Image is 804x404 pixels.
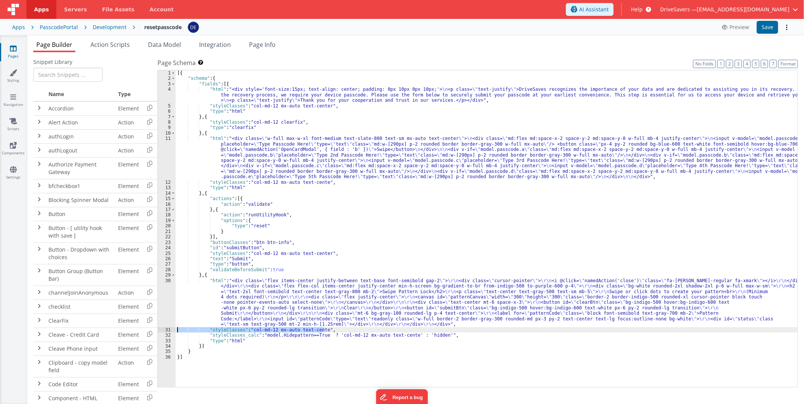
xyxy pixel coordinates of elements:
span: Snippet Library [33,58,72,66]
span: AI Assistant [579,6,609,13]
div: 12 [158,180,176,185]
span: Page Schema [157,58,196,67]
td: Button Group (Button Bar) [45,264,115,286]
td: Code Editor [45,377,115,391]
div: 22 [158,234,176,239]
span: [EMAIL_ADDRESS][DOMAIN_NAME] [697,6,790,13]
td: Element [115,207,142,221]
td: Action [115,143,142,157]
button: Save [757,21,778,34]
td: Action [115,286,142,300]
td: channelJoinAnonymous [45,286,115,300]
button: 3 [735,60,742,68]
span: Help [631,6,643,13]
button: AI Assistant [566,3,614,16]
span: DriveSavers — [660,6,697,13]
div: 35 [158,349,176,354]
div: PasscodePortal [40,23,78,31]
td: Element [115,179,142,193]
div: 7 [158,114,176,120]
div: 11 [158,136,176,180]
span: Page Builder [36,40,72,49]
td: Action [115,193,142,207]
td: Authorize Payment Gateway [45,157,115,179]
button: 2 [726,60,733,68]
button: DriveSavers — [EMAIL_ADDRESS][DOMAIN_NAME] [660,6,798,13]
div: 21 [158,229,176,234]
td: Element [115,157,142,179]
div: 19 [158,218,176,223]
div: 25 [158,251,176,256]
td: Element [115,300,142,314]
td: authLogin [45,129,115,143]
div: 14 [158,191,176,196]
div: 16 [158,202,176,207]
div: 13 [158,185,176,190]
td: Blocking Spinner Modal [45,193,115,207]
div: 34 [158,343,176,349]
td: Element [115,264,142,286]
span: Servers [64,6,87,13]
button: 6 [761,60,768,68]
span: File Assets [102,6,135,13]
div: 9 [158,125,176,130]
div: 20 [158,223,176,228]
span: Action Scripts [90,40,130,49]
span: Page Info [249,40,276,49]
img: c1374c675423fc74691aaade354d0b4b [188,22,199,33]
div: 6 [158,109,176,114]
span: Name [48,90,64,98]
div: 28 [158,267,176,272]
div: 29 [158,272,176,278]
button: Preview [717,21,754,33]
td: Action [115,129,142,143]
button: Format [778,60,798,68]
div: 2 [158,76,176,81]
div: 33 [158,338,176,343]
span: Apps [34,6,49,13]
td: Element [115,221,142,242]
td: authLogout [45,143,115,157]
td: checklist [45,300,115,314]
td: Action [115,356,142,377]
div: 3 [158,81,176,87]
div: 30 [158,278,176,327]
div: Development [93,23,126,31]
div: 23 [158,240,176,245]
button: Options [781,22,792,33]
div: 32 [158,333,176,338]
td: Button - Dropdown with choices [45,242,115,264]
div: 27 [158,261,176,267]
td: Element [115,101,142,116]
span: Integration [199,40,231,49]
button: 1 [717,60,725,68]
td: Action [115,115,142,129]
button: 4 [743,60,751,68]
td: Button - [ utility hook with save ] [45,221,115,242]
div: 26 [158,256,176,261]
input: Search Snippets ... [33,68,103,82]
td: Accordion [45,101,115,116]
td: Clipboard - copy model field [45,356,115,377]
div: 17 [158,207,176,212]
button: 5 [752,60,759,68]
td: Element [115,342,142,356]
h4: resetpasscode [144,24,182,30]
div: 1 [158,70,176,76]
span: Type [118,90,131,98]
td: bfcheckbox1 [45,179,115,193]
div: 15 [158,196,176,201]
div: Apps [12,23,25,31]
div: 10 [158,131,176,136]
div: 18 [158,212,176,218]
td: Cleave - Credit Card [45,328,115,342]
button: No Folds [693,60,716,68]
td: Element [115,314,142,328]
div: 4 [158,87,176,103]
div: 24 [158,245,176,250]
div: 8 [158,120,176,125]
td: Element [115,242,142,264]
td: Alert Action [45,115,115,129]
td: Button [45,207,115,221]
div: 36 [158,354,176,360]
